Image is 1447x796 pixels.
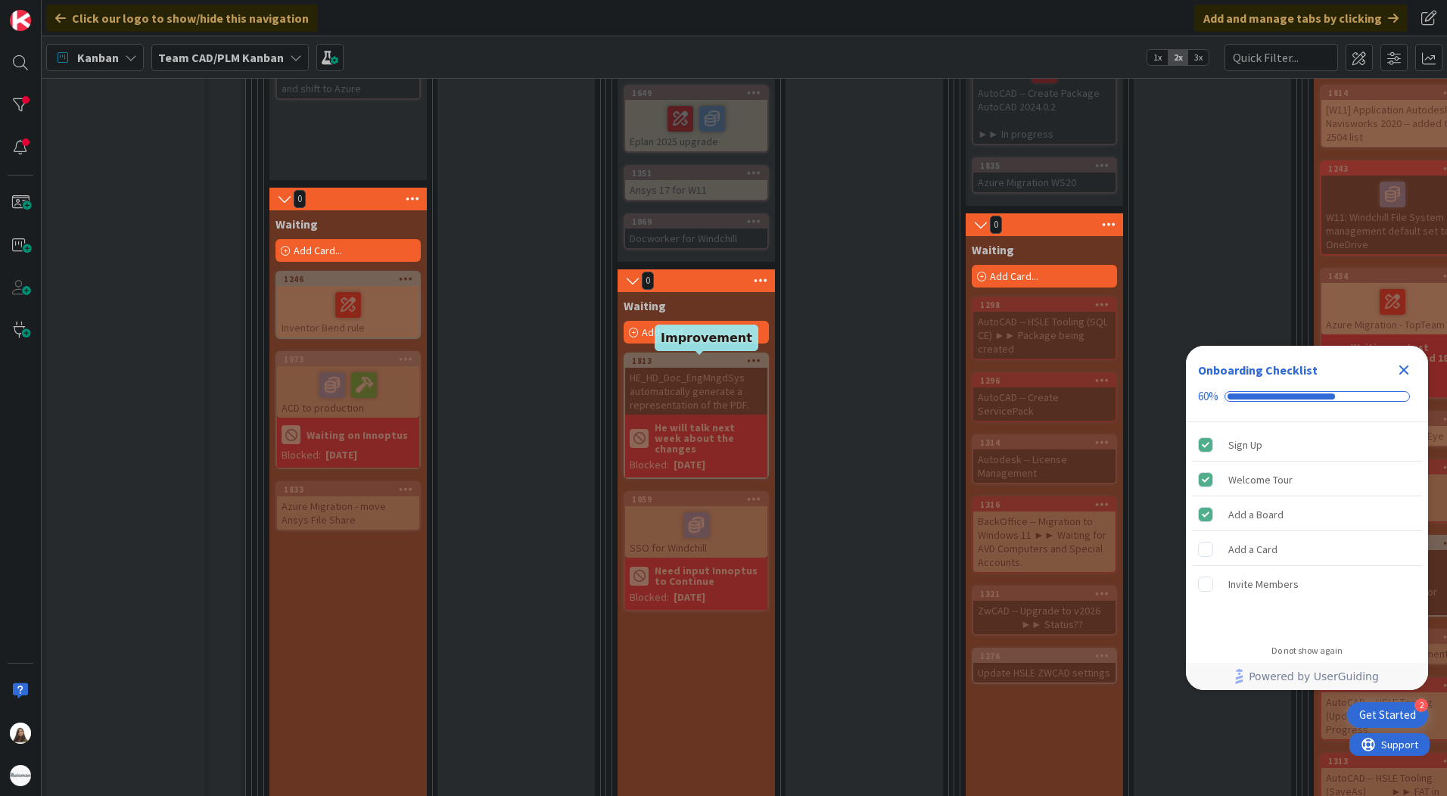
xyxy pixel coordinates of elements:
[277,483,419,530] div: 1833Azure Migration - move Ansys File Share
[1392,358,1416,382] div: Close Checklist
[10,765,31,786] img: avatar
[1193,663,1421,690] a: Powered by UserGuiding
[973,587,1116,634] div: 1321ZwCAD -- Upgrade to v2026 ►► Status??
[1359,707,1416,723] div: Get Started
[973,374,1116,421] div: 1296AutoCAD -- Create ServicePack
[77,48,119,67] span: Kanban
[284,484,419,495] div: 1833
[980,437,1116,448] div: 1314
[10,723,31,744] img: KM
[158,50,284,65] b: Team CAD/PLM Kanban
[1228,505,1284,524] div: Add a Board
[277,496,419,530] div: Azure Migration - move Ansys File Share
[980,499,1116,510] div: 1316
[32,2,69,20] span: Support
[325,447,357,463] div: [DATE]
[972,242,1014,257] span: Waiting
[1192,498,1422,531] div: Add a Board is complete.
[277,286,419,337] div: Inventor Bend rule
[661,331,752,345] h5: Improvement
[625,493,767,506] div: 1059
[973,38,1116,144] div: AutoCAD -- Create Package AutoCAD 2024.0.2 ►► In progress
[990,269,1038,283] span: Add Card...
[973,436,1116,483] div: 1314Autodesk -- License Management
[973,51,1116,144] div: AutoCAD -- Create Package AutoCAD 2024.0.2 ►► In progress
[625,100,767,151] div: Eplan 2025 upgrade
[277,272,419,286] div: 1246
[674,589,705,605] div: [DATE]
[973,312,1116,359] div: AutoCAD -- HSLE Tooling (SQL CE) ►► Package being created
[625,506,767,558] div: SSO for Windchill
[1186,663,1428,690] div: Footer
[625,354,767,368] div: 1813
[973,449,1116,483] div: Autodesk -- License Management
[1186,422,1428,635] div: Checklist items
[284,354,419,365] div: 1073
[973,511,1116,572] div: BackOffice -- Migration to Windows 11 ►► Waiting for AVD Computers and Special Accounts.
[632,168,767,179] div: 1351
[625,215,767,229] div: 1069
[1271,645,1343,657] div: Do not show again
[973,498,1116,511] div: 1316
[973,298,1116,359] div: 1298AutoCAD -- HSLE Tooling (SQL CE) ►► Package being created
[46,5,318,32] div: Click our logo to show/hide this navigation
[625,229,767,248] div: Docworker for Windchill
[973,298,1116,312] div: 1298
[980,375,1116,386] div: 1296
[980,651,1116,661] div: 1276
[1186,346,1428,690] div: Checklist Container
[625,215,767,248] div: 1069Docworker for Windchill
[284,274,419,285] div: 1246
[980,589,1116,599] div: 1321
[973,498,1116,572] div: 1316BackOffice -- Migration to Windows 11 ►► Waiting for AVD Computers and Special Accounts.
[973,173,1116,192] div: Azure Migration WS20
[277,483,419,496] div: 1833
[973,587,1116,601] div: 1321
[294,244,342,257] span: Add Card...
[973,649,1116,663] div: 1276
[642,272,654,290] span: 0
[1228,436,1262,454] div: Sign Up
[1228,575,1299,593] div: Invite Members
[282,447,321,463] div: Blocked:
[625,166,767,180] div: 1351
[1225,44,1338,71] input: Quick Filter...
[632,88,767,98] div: 1649
[674,457,705,473] div: [DATE]
[973,649,1116,683] div: 1276Update HSLE ZWCAD settings
[655,422,763,454] b: He will talk next week about the changes
[973,663,1116,683] div: Update HSLE ZWCAD settings
[307,430,408,440] b: Waiting on Innoptus
[973,436,1116,449] div: 1314
[1198,390,1218,403] div: 60%
[1192,567,1422,601] div: Invite Members is incomplete.
[625,354,767,415] div: 1813HE_HD_Doc_EngMngdSys automatically generate a representation of the PDF.
[1192,463,1422,496] div: Welcome Tour is complete.
[973,159,1116,173] div: 1835
[277,353,419,418] div: 1073ACD to production
[277,353,419,366] div: 1073
[1147,50,1168,65] span: 1x
[642,325,690,339] span: Add Card...
[973,387,1116,421] div: AutoCAD -- Create ServicePack
[630,457,669,473] div: Blocked:
[275,216,318,232] span: Waiting
[1347,702,1428,728] div: Open Get Started checklist, remaining modules: 2
[294,190,306,208] span: 0
[625,86,767,100] div: 1649
[277,272,419,337] div: 1246Inventor Bend rule
[973,159,1116,192] div: 1835Azure Migration WS20
[980,300,1116,310] div: 1298
[655,565,763,586] b: Need input Innoptus to Continue
[10,10,31,31] img: Visit kanbanzone.com
[625,493,767,558] div: 1059SSO for Windchill
[980,160,1116,171] div: 1835
[1228,540,1277,558] div: Add a Card
[624,298,666,313] span: Waiting
[990,216,1002,234] span: 0
[625,166,767,200] div: 1351Ansys 17 for W11
[1414,698,1428,712] div: 2
[973,374,1116,387] div: 1296
[1192,533,1422,566] div: Add a Card is incomplete.
[1194,5,1408,32] div: Add and manage tabs by clicking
